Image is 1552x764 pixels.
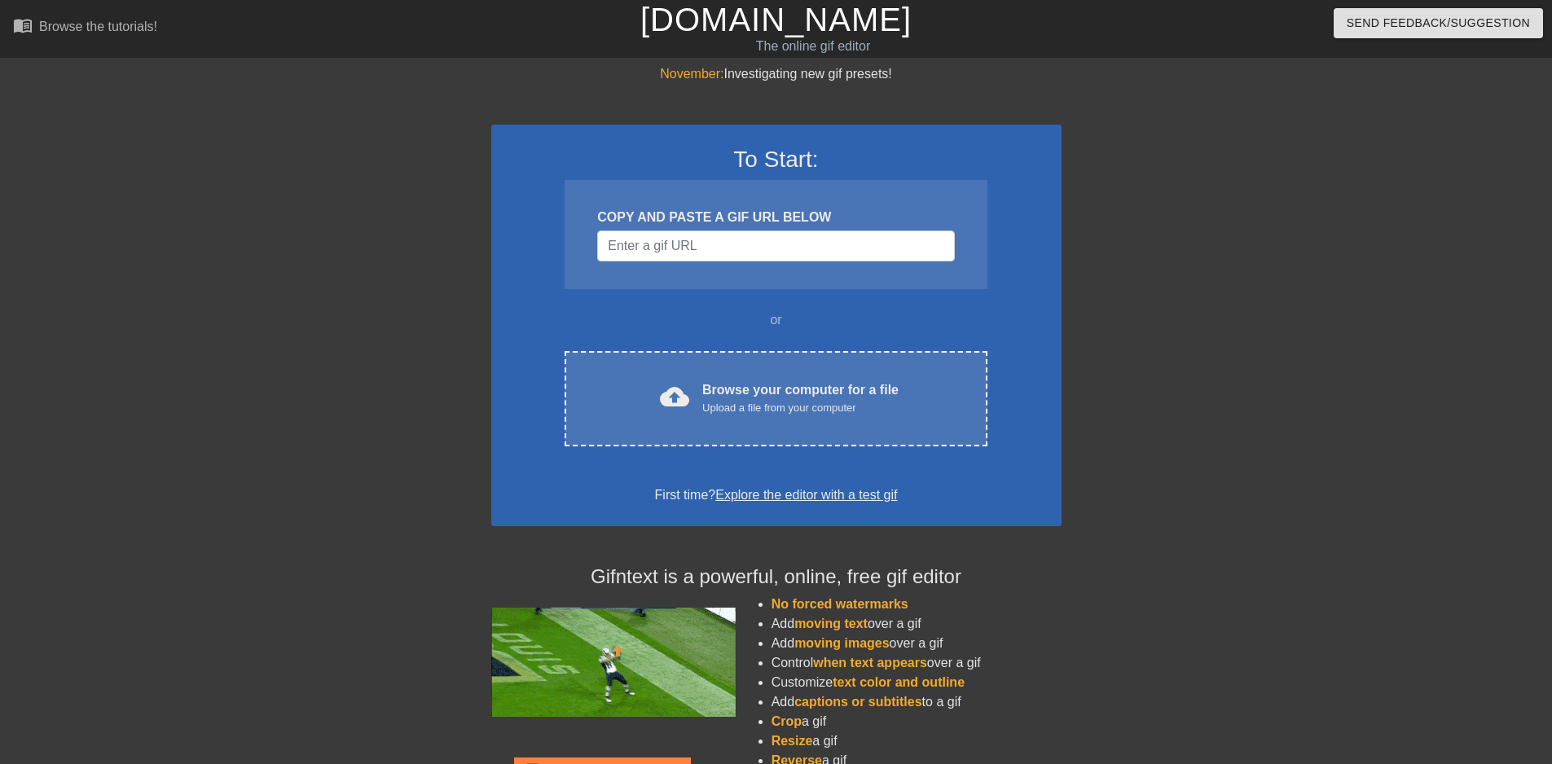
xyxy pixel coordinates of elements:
[772,673,1062,692] li: Customize
[13,15,33,35] span: menu_book
[772,653,1062,673] li: Control over a gif
[512,146,1040,173] h3: To Start:
[660,67,723,81] span: November:
[597,231,954,261] input: Username
[491,565,1062,589] h4: Gifntext is a powerful, online, free gif editor
[772,712,1062,731] li: a gif
[491,608,736,717] img: football_small.gif
[1334,8,1543,38] button: Send Feedback/Suggestion
[772,734,813,748] span: Resize
[772,597,908,611] span: No forced watermarks
[597,208,954,227] div: COPY AND PASTE A GIF URL BELOW
[39,20,157,33] div: Browse the tutorials!
[491,64,1062,84] div: Investigating new gif presets!
[640,2,912,37] a: [DOMAIN_NAME]
[512,485,1040,505] div: First time?
[534,310,1019,330] div: or
[13,15,157,41] a: Browse the tutorials!
[715,488,897,502] a: Explore the editor with a test gif
[702,380,899,416] div: Browse your computer for a file
[1347,13,1530,33] span: Send Feedback/Suggestion
[772,714,802,728] span: Crop
[794,617,868,630] span: moving text
[772,634,1062,653] li: Add over a gif
[794,695,921,709] span: captions or subtitles
[813,656,927,670] span: when text appears
[702,400,899,416] div: Upload a file from your computer
[772,731,1062,751] li: a gif
[833,675,965,689] span: text color and outline
[772,692,1062,712] li: Add to a gif
[525,37,1101,56] div: The online gif editor
[772,614,1062,634] li: Add over a gif
[660,382,689,411] span: cloud_upload
[794,636,889,650] span: moving images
